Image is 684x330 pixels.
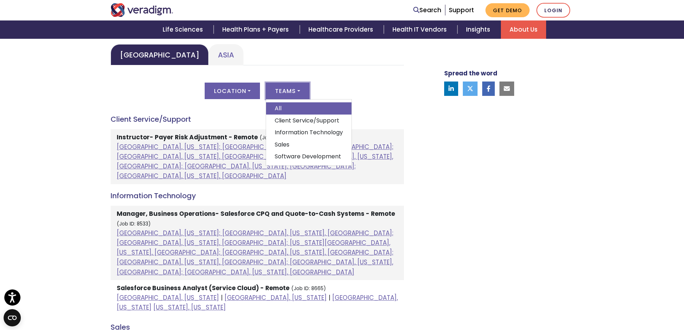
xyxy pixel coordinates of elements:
a: [GEOGRAPHIC_DATA], [US_STATE] [224,293,327,302]
button: Teams [266,83,310,99]
a: Client Service/Support [266,115,352,127]
a: Software Development [266,150,352,163]
a: Get Demo [485,3,530,17]
a: Information Technology [266,126,352,139]
a: Support [449,6,474,14]
a: Search [413,5,441,15]
a: Sales [266,139,352,151]
a: Health Plans + Payers [214,20,299,39]
h4: Information Technology [111,191,404,200]
a: Health IT Vendors [384,20,457,39]
a: Login [536,3,570,18]
strong: Manager, Business Operations- Salesforce CPQ and Quote-to-Cash Systems - Remote [117,209,395,218]
a: [GEOGRAPHIC_DATA] [111,44,209,65]
strong: Spread the word [444,69,497,78]
a: All [266,102,352,115]
a: About Us [501,20,546,39]
span: | [329,293,330,302]
button: Open CMP widget [4,309,21,326]
a: Asia [209,44,243,65]
small: (Job ID: 8664) [260,134,295,141]
small: (Job ID: 8665) [291,285,326,292]
strong: Instructor- Payer Risk Adjustment - Remote [117,133,258,141]
a: [GEOGRAPHIC_DATA], [US_STATE]; [GEOGRAPHIC_DATA], [US_STATE], [GEOGRAPHIC_DATA]; [GEOGRAPHIC_DATA... [117,143,394,181]
a: [US_STATE], [US_STATE] [153,303,226,312]
a: Healthcare Providers [300,20,384,39]
h4: Client Service/Support [111,115,404,124]
a: Life Sciences [154,20,214,39]
strong: Salesforce Business Analyst (Service Cloud) - Remote [117,284,289,292]
span: | [221,293,223,302]
img: Veradigm logo [111,3,173,17]
button: Location [205,83,260,99]
a: Insights [457,20,501,39]
a: [GEOGRAPHIC_DATA], [US_STATE] [117,293,219,302]
small: (Job ID: 8533) [117,220,151,227]
a: [GEOGRAPHIC_DATA], [US_STATE]; [GEOGRAPHIC_DATA], [US_STATE], [GEOGRAPHIC_DATA]; [GEOGRAPHIC_DATA... [117,229,394,276]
